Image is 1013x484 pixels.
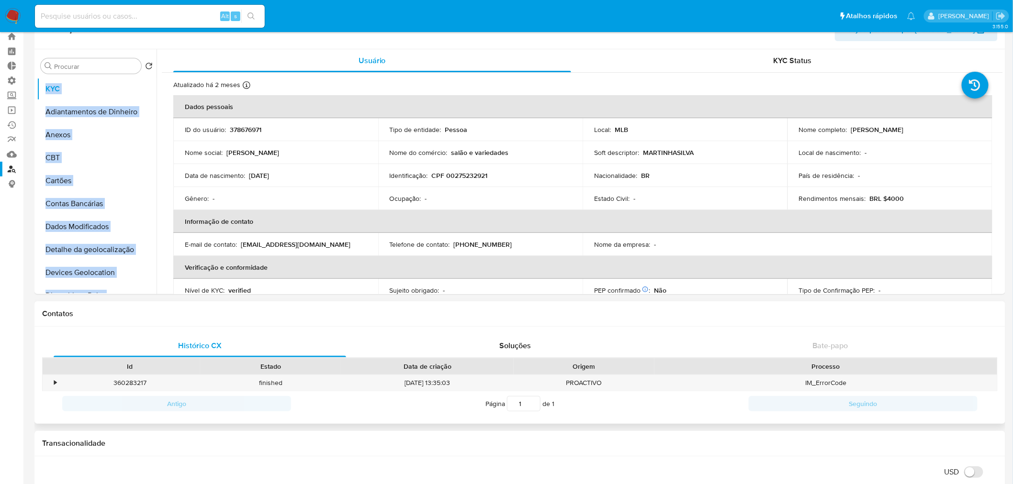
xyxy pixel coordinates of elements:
div: Origem [520,362,648,371]
div: • [54,378,56,387]
button: Devices Geolocation [37,261,157,284]
div: Processo [661,362,990,371]
p: - [858,171,860,180]
button: Retornar ao pedido padrão [145,62,153,73]
p: [PERSON_NAME] [226,148,279,157]
p: País de residência : [799,171,855,180]
a: Notificações [907,12,915,20]
p: MARTINHASILVA [643,148,694,157]
th: Dados pessoais [173,95,992,118]
p: BR [641,171,650,180]
span: Atalhos rápidos [846,11,898,21]
p: CPF 00275232921 [432,171,488,180]
th: Verificação e conformidade [173,256,992,279]
p: Soft descriptor : [594,148,639,157]
h1: Transacionalidade [42,439,998,448]
button: Seguindo [749,396,978,411]
p: PEP confirmado : [594,286,650,295]
button: Anexos [37,123,157,146]
p: ID do usuário : [185,125,226,134]
p: verified [228,286,251,295]
button: CBT [37,146,157,169]
span: 1 [552,399,554,408]
p: Nome da empresa : [594,240,650,249]
p: Estado Civil : [594,194,630,203]
p: Local : [594,125,611,134]
p: - [865,148,867,157]
p: BRL $4000 [870,194,904,203]
span: Histórico CX [178,340,222,351]
p: Gênero : [185,194,209,203]
button: Procurar [45,62,52,70]
p: Nacionalidade : [594,171,637,180]
p: Nome do comércio : [390,148,448,157]
p: Nome completo : [799,125,847,134]
h1: Contatos [42,309,998,319]
div: 360283217 [59,375,200,391]
p: MLB [615,125,628,134]
p: - [654,240,656,249]
th: Informação de contato [173,210,992,233]
div: PROACTIVO [514,375,654,391]
div: [DATE] 13:35:03 [341,375,514,391]
a: Sair [996,11,1006,21]
p: Não [654,286,666,295]
button: Antigo [62,396,291,411]
p: - [425,194,427,203]
p: - [443,286,445,295]
p: [EMAIL_ADDRESS][DOMAIN_NAME] [241,240,350,249]
p: Ocupação : [390,194,421,203]
p: [DATE] [249,171,269,180]
p: salão e variedades [451,148,509,157]
div: finished [200,375,341,391]
p: - [633,194,635,203]
p: Tipo de Confirmação PEP : [799,286,875,295]
p: [PERSON_NAME] [851,125,904,134]
button: Cartões [37,169,157,192]
p: - [879,286,881,295]
p: Identificação : [390,171,428,180]
p: Data de nascimento : [185,171,245,180]
p: Local de nascimento : [799,148,861,157]
p: [PHONE_NUMBER] [454,240,512,249]
span: Usuário [359,55,386,66]
div: IM_ErrorCode [654,375,997,391]
p: sabrina.lima@mercadopago.com.br [938,11,992,21]
span: Página de [485,396,554,411]
span: 3.155.0 [992,22,1008,30]
button: Dispositivos Point [37,284,157,307]
button: search-icon [241,10,261,23]
h1: Informação do Usuário [42,25,121,34]
p: Nível de KYC : [185,286,225,295]
span: Soluções [499,340,531,351]
div: Estado [207,362,334,371]
input: Pesquise usuários ou casos... [35,10,265,22]
p: E-mail de contato : [185,240,237,249]
button: Contas Bancárias [37,192,157,215]
div: Data de criação [348,362,507,371]
button: Adiantamentos de Dinheiro [37,100,157,123]
p: - [213,194,214,203]
span: Alt [221,11,229,21]
span: Bate-papo [813,340,848,351]
div: Id [66,362,193,371]
span: KYC Status [774,55,812,66]
button: Detalhe da geolocalização [37,238,157,261]
p: Telefone de contato : [390,240,450,249]
p: 378676971 [230,125,261,134]
p: Atualizado há 2 meses [173,80,240,89]
p: Rendimentos mensais : [799,194,866,203]
p: Tipo de entidade : [390,125,441,134]
input: Procurar [54,62,137,71]
button: Dados Modificados [37,215,157,238]
p: Pessoa [445,125,468,134]
p: Nome social : [185,148,223,157]
p: Sujeito obrigado : [390,286,439,295]
button: KYC [37,77,157,100]
span: s [234,11,237,21]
